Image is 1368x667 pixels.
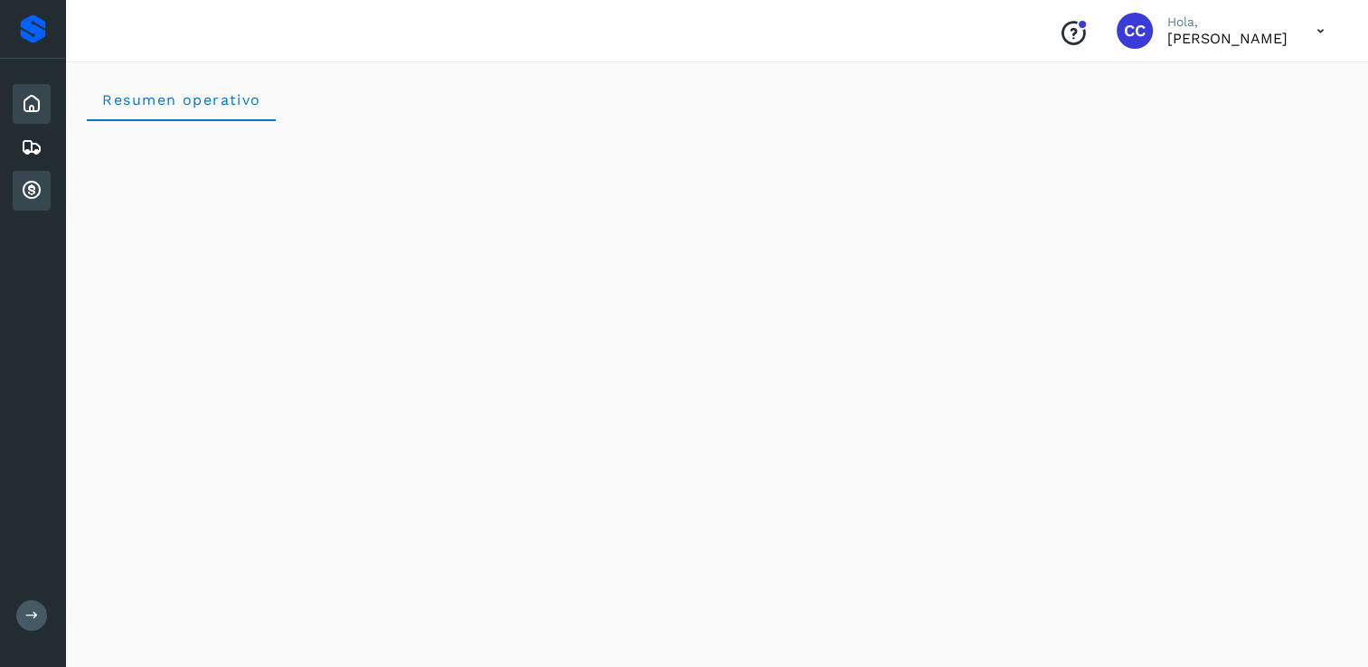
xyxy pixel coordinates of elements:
[13,84,51,124] div: Inicio
[1167,30,1288,47] p: Carlos Cardiel Castro
[101,91,261,108] span: Resumen operativo
[1167,14,1288,30] p: Hola,
[13,171,51,211] div: Cuentas por cobrar
[13,127,51,167] div: Embarques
